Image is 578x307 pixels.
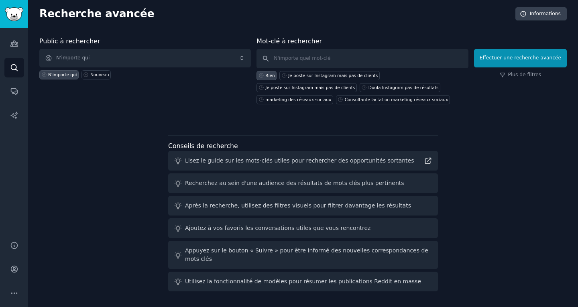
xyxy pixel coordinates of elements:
a: Plus de filtres [500,71,541,79]
font: Je poste sur Instagram mais pas de clients [288,73,378,78]
font: Nouveau [90,72,109,77]
font: N'importe qui [56,55,90,61]
font: Conseils de recherche [168,142,238,150]
a: Informations [515,7,567,21]
font: Après la recherche, utilisez des filtres visuels pour filtrer davantage les résultats [185,202,411,209]
font: Consultante lactation marketing réseaux sociaux [345,97,448,102]
font: Je poste sur Instagram mais pas de clients [265,85,355,90]
font: Appuyez sur le bouton « Suivre » pour être informé des nouvelles correspondances de mots clés [185,247,428,262]
font: Recherchez au sein d'une audience des résultats de mots clés plus pertinents [185,180,404,186]
font: marketing des réseaux sociaux [265,97,331,102]
font: Doula Instagram pas de résultats [368,85,439,90]
font: Effectuer une recherche avancée [480,55,561,61]
font: Rien [265,73,275,78]
font: Mot-clé à rechercher [256,37,322,45]
img: Logo de GummySearch [5,7,23,21]
font: Recherche avancée [39,8,155,20]
font: Informations [530,11,561,16]
font: Utilisez la fonctionnalité de modèles pour résumer les publications Reddit en masse [185,278,421,285]
font: N'importe qui [48,72,77,77]
font: Lisez le guide sur les mots-clés utiles pour rechercher des opportunités sortantes [185,157,414,164]
font: Ajoutez à vos favoris les conversations utiles que vous rencontrez [185,225,370,231]
button: N'importe qui [39,49,251,67]
button: Effectuer une recherche avancée [474,49,567,67]
font: Plus de filtres [508,72,541,77]
a: Nouveau [81,70,111,79]
input: N'importe quel mot-clé [256,49,468,68]
font: Public à rechercher [39,37,100,45]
